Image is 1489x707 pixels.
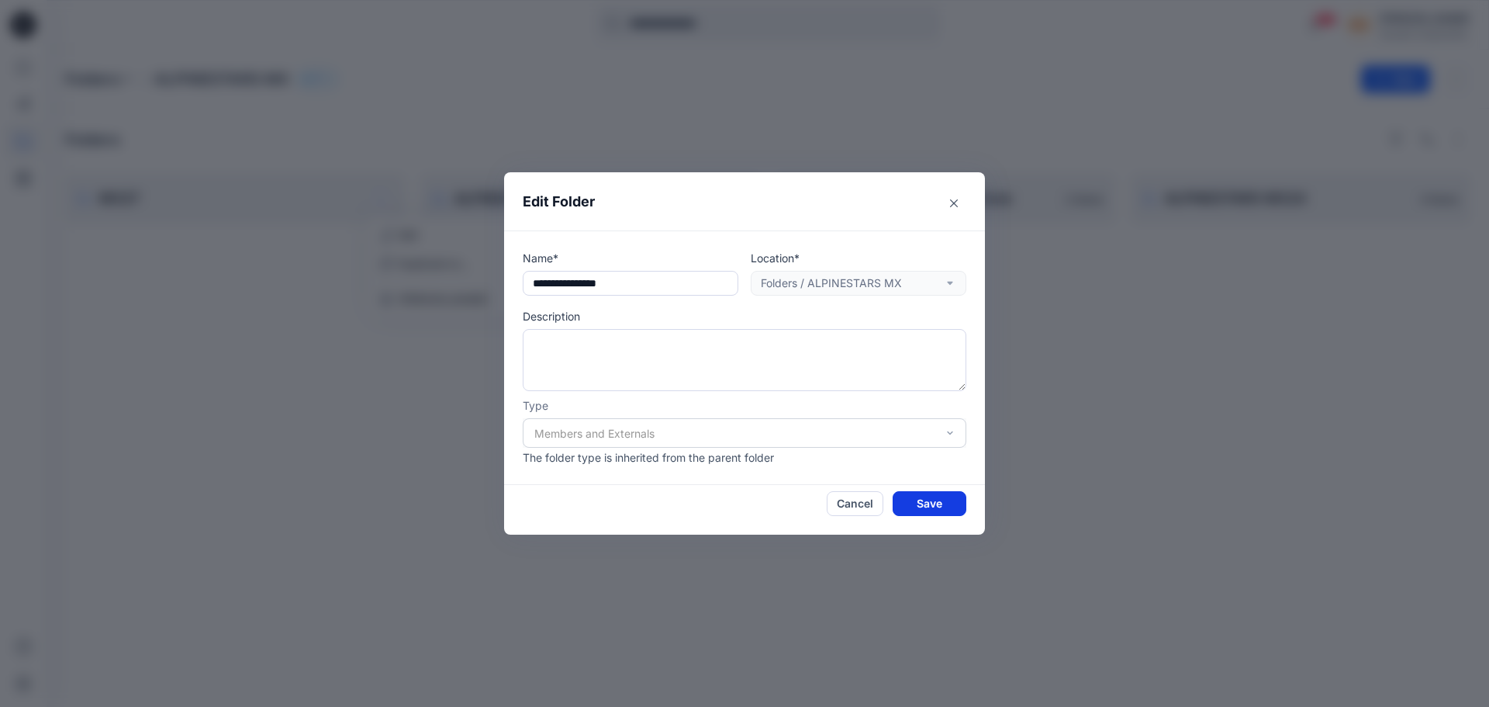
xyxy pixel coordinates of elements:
header: Edit Folder [504,172,985,230]
button: Save [893,491,966,516]
p: The folder type is inherited from the parent folder [523,449,966,466]
p: Name* [523,250,738,266]
button: Cancel [827,491,883,516]
p: Location* [751,250,966,266]
p: Description [523,308,966,324]
p: Type [523,397,966,414]
button: Close [941,191,966,216]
